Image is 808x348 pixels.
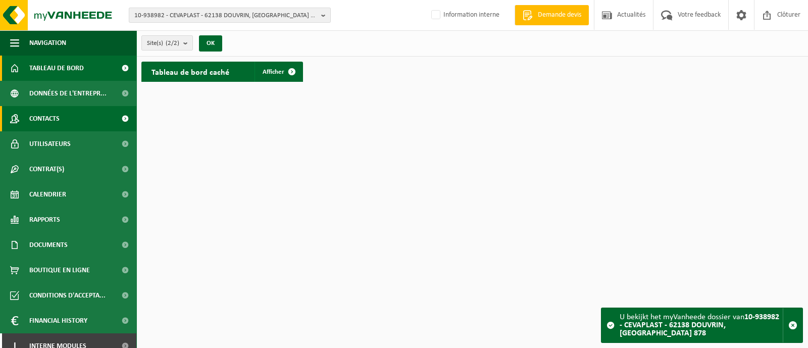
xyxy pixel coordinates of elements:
[141,62,239,81] h2: Tableau de bord caché
[620,308,783,342] div: U bekijkt het myVanheede dossier van
[29,56,84,81] span: Tableau de bord
[29,106,60,131] span: Contacts
[263,69,284,75] span: Afficher
[29,207,60,232] span: Rapports
[199,35,222,52] button: OK
[166,40,179,46] count: (2/2)
[515,5,589,25] a: Demande devis
[147,36,179,51] span: Site(s)
[429,8,499,23] label: Information interne
[29,157,64,182] span: Contrat(s)
[29,131,71,157] span: Utilisateurs
[29,258,90,283] span: Boutique en ligne
[255,62,302,82] a: Afficher
[141,35,193,51] button: Site(s)(2/2)
[620,313,779,337] strong: 10-938982 - CEVAPLAST - 62138 DOUVRIN, [GEOGRAPHIC_DATA] 878
[134,8,317,23] span: 10-938982 - CEVAPLAST - 62138 DOUVRIN, [GEOGRAPHIC_DATA] 878
[129,8,331,23] button: 10-938982 - CEVAPLAST - 62138 DOUVRIN, [GEOGRAPHIC_DATA] 878
[29,182,66,207] span: Calendrier
[29,30,66,56] span: Navigation
[29,81,107,106] span: Données de l'entrepr...
[535,10,584,20] span: Demande devis
[29,232,68,258] span: Documents
[29,308,87,333] span: Financial History
[29,283,106,308] span: Conditions d'accepta...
